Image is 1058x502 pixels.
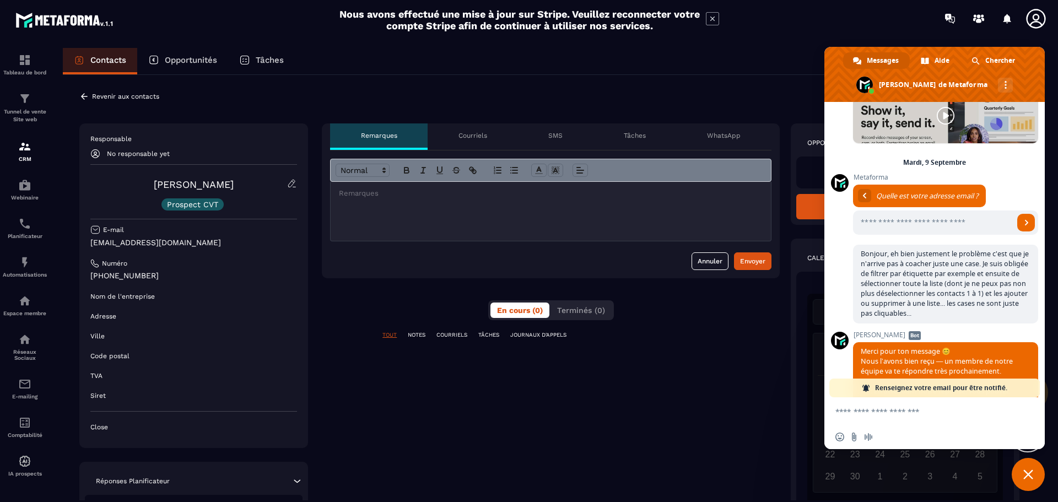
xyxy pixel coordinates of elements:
button: Terminés (0) [550,303,612,318]
button: Envoyer [734,252,771,270]
span: Chercher [985,52,1015,69]
img: logo [15,10,115,30]
p: Tableau de bord [3,69,47,75]
div: Chercher [962,52,1026,69]
p: [PHONE_NUMBER] [90,271,297,281]
p: NOTES [408,331,425,339]
div: Envoyer [740,256,765,267]
p: Siret [90,391,106,400]
span: [PERSON_NAME] [853,331,1038,339]
span: Merci pour ton message 😊 Nous l’avons bien reçu — un membre de notre équipe va te répondre très p... [861,347,1020,425]
img: automations [18,294,31,307]
p: Adresse [90,312,116,321]
button: Ajout opportunité [796,194,1014,219]
button: Annuler [692,252,728,270]
span: Metaforma [853,174,1038,181]
p: Planificateur [3,233,47,239]
h2: Nous avons effectué une mise à jour sur Stripe. Veuillez reconnecter votre compte Stripe afin de ... [339,8,700,31]
div: Retourner au message [858,189,871,202]
p: Tâches [624,131,646,140]
p: Contacts [90,55,126,65]
p: Remarques [361,131,397,140]
span: Message audio [864,433,873,441]
span: Messages [867,52,899,69]
span: Aide [935,52,949,69]
a: social-networksocial-networkRéseaux Sociaux [3,325,47,369]
img: email [18,377,31,391]
span: Renseignez votre email pour être notifié. [875,379,1007,397]
p: Tunnel de vente Site web [3,108,47,123]
div: Messages [843,52,910,69]
img: automations [18,179,31,192]
img: formation [18,140,31,153]
img: scheduler [18,217,31,230]
p: Code postal [90,352,129,360]
p: Opportunités [807,138,858,147]
img: formation [18,92,31,105]
p: Numéro [102,259,127,268]
a: [PERSON_NAME] [154,179,234,190]
a: formationformationTunnel de vente Site web [3,84,47,132]
img: social-network [18,333,31,346]
p: Responsable [90,134,297,143]
img: automations [18,455,31,468]
p: COURRIELS [436,331,467,339]
p: TVA [90,371,102,380]
p: IA prospects [3,471,47,477]
p: Courriels [458,131,487,140]
p: TÂCHES [478,331,499,339]
p: E-mailing [3,393,47,400]
span: Terminés (0) [557,306,605,315]
p: Ville [90,332,105,341]
p: Revenir aux contacts [92,93,159,100]
div: Autres canaux [998,78,1013,93]
p: WhatsApp [707,131,741,140]
a: Opportunités [137,48,228,74]
p: Nom de l'entreprise [90,292,155,301]
button: En cours (0) [490,303,549,318]
p: Calendrier [807,253,850,262]
span: En cours (0) [497,306,543,315]
p: Aucune opportunité liée [807,168,1003,177]
span: Bonjour, eh bien justement le problème c'est que je n'arrive pas à coacher juste une case. Je sui... [861,249,1029,318]
p: E-mail [103,225,124,234]
a: schedulerschedulerPlanificateur [3,209,47,247]
p: Prospect CVT [167,201,218,208]
input: Entrez votre adresse email... [853,210,1014,235]
p: Comptabilité [3,432,47,438]
span: Bot [909,331,921,340]
div: Aide [911,52,960,69]
div: Mardi, 9 Septembre [903,159,966,166]
a: automationsautomationsWebinaire [3,170,47,209]
p: Automatisations [3,272,47,278]
a: emailemailE-mailing [3,369,47,408]
a: formationformationTableau de bord [3,45,47,84]
textarea: Entrez votre message... [835,407,1010,417]
span: Insérer un emoji [835,433,844,441]
span: Envoyer un fichier [850,433,859,441]
p: SMS [548,131,563,140]
p: Webinaire [3,195,47,201]
a: Tâches [228,48,295,74]
p: Réponses Planificateur [96,477,170,485]
img: accountant [18,416,31,429]
p: Opportunités [165,55,217,65]
p: TOUT [382,331,397,339]
a: automationsautomationsEspace membre [3,286,47,325]
p: CRM [3,156,47,162]
a: Contacts [63,48,137,74]
p: Espace membre [3,310,47,316]
p: No responsable yet [107,150,170,158]
p: Réseaux Sociaux [3,349,47,361]
img: formation [18,53,31,67]
a: automationsautomationsAutomatisations [3,247,47,286]
a: accountantaccountantComptabilité [3,408,47,446]
img: automations [18,256,31,269]
span: Envoyer [1017,214,1035,231]
p: Close [90,423,297,431]
div: Fermer le chat [1012,458,1045,491]
p: Tâches [256,55,284,65]
p: JOURNAUX D'APPELS [510,331,566,339]
a: formationformationCRM [3,132,47,170]
span: Quelle est votre adresse email ? [876,191,978,201]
